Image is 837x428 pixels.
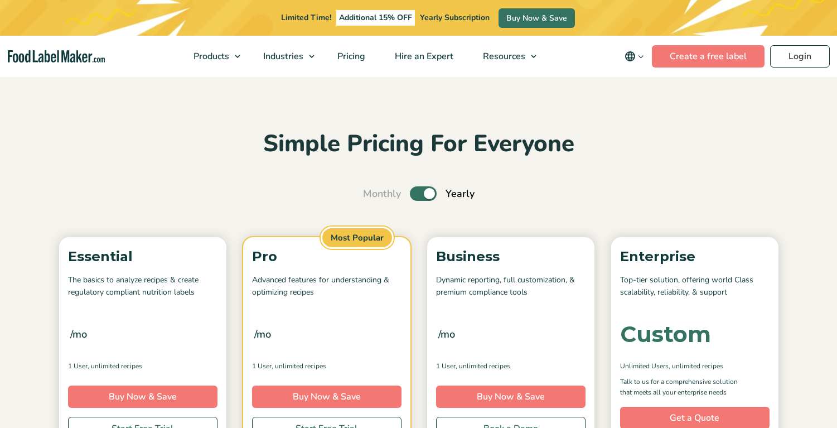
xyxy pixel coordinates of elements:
span: Hire an Expert [391,50,454,62]
span: Most Popular [321,227,394,249]
a: Buy Now & Save [68,386,217,408]
span: 1 User [436,361,456,371]
p: Essential [68,246,217,267]
a: Create a free label [652,45,765,68]
p: Enterprise [620,246,770,267]
p: Dynamic reporting, full customization, & premium compliance tools [436,274,586,299]
span: 1 User [252,361,272,371]
span: /mo [70,326,87,342]
span: 1 User [68,361,88,371]
span: Industries [260,50,304,62]
a: Industries [249,36,320,77]
a: Buy Now & Save [252,386,401,408]
div: Custom [620,323,711,345]
a: Products [179,36,246,77]
p: Advanced features for understanding & optimizing recipes [252,274,401,299]
span: Additional 15% OFF [336,10,415,26]
span: , Unlimited Recipes [456,361,510,371]
span: /mo [438,326,455,342]
p: Talk to us for a comprehensive solution that meets all your enterprise needs [620,377,748,398]
p: Business [436,246,586,267]
span: Unlimited Users [620,361,669,371]
span: Yearly Subscription [420,12,490,23]
p: Pro [252,246,401,267]
span: Pricing [334,50,366,62]
h2: Simple Pricing For Everyone [54,129,784,160]
span: , Unlimited Recipes [88,361,142,371]
a: Resources [468,36,542,77]
a: Pricing [323,36,378,77]
a: Buy Now & Save [499,8,575,28]
p: The basics to analyze recipes & create regulatory compliant nutrition labels [68,274,217,299]
span: Products [190,50,230,62]
span: Resources [480,50,526,62]
span: Limited Time! [281,12,331,23]
a: Login [770,45,830,68]
span: , Unlimited Recipes [669,361,723,371]
span: , Unlimited Recipes [272,361,326,371]
span: Yearly [446,186,475,201]
span: /mo [254,326,271,342]
a: Hire an Expert [380,36,466,77]
p: Top-tier solution, offering world Class scalability, reliability, & support [620,274,770,299]
span: Monthly [363,186,401,201]
a: Buy Now & Save [436,386,586,408]
label: Toggle [410,186,437,201]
